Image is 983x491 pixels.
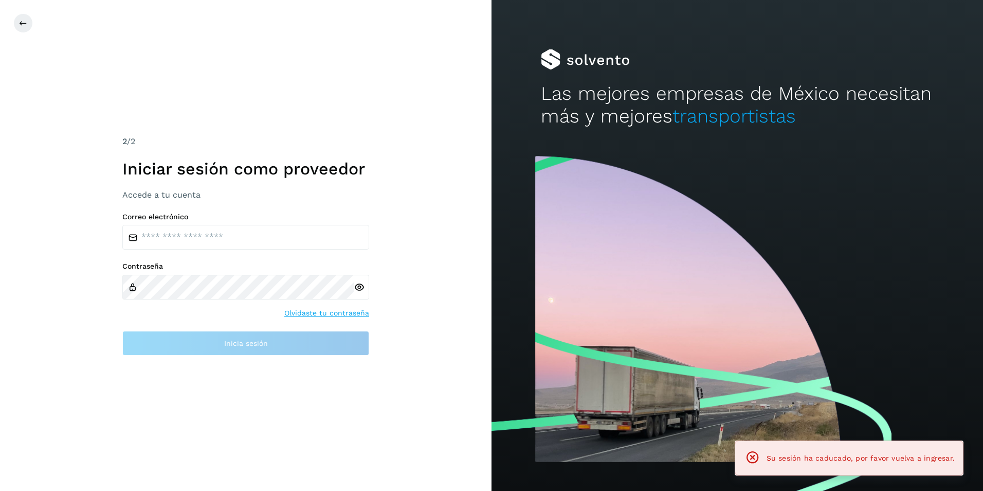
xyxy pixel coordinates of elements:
[284,308,369,319] a: Olvidaste tu contraseña
[122,136,127,146] span: 2
[122,190,369,200] h3: Accede a tu cuenta
[122,135,369,148] div: /2
[767,454,955,462] span: Su sesión ha caducado, por favor vuelva a ingresar.
[122,213,369,221] label: Correo electrónico
[672,105,796,127] span: transportistas
[122,331,369,356] button: Inicia sesión
[122,262,369,271] label: Contraseña
[122,159,369,179] h1: Iniciar sesión como proveedor
[541,82,934,128] h2: Las mejores empresas de México necesitan más y mejores
[224,340,268,347] span: Inicia sesión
